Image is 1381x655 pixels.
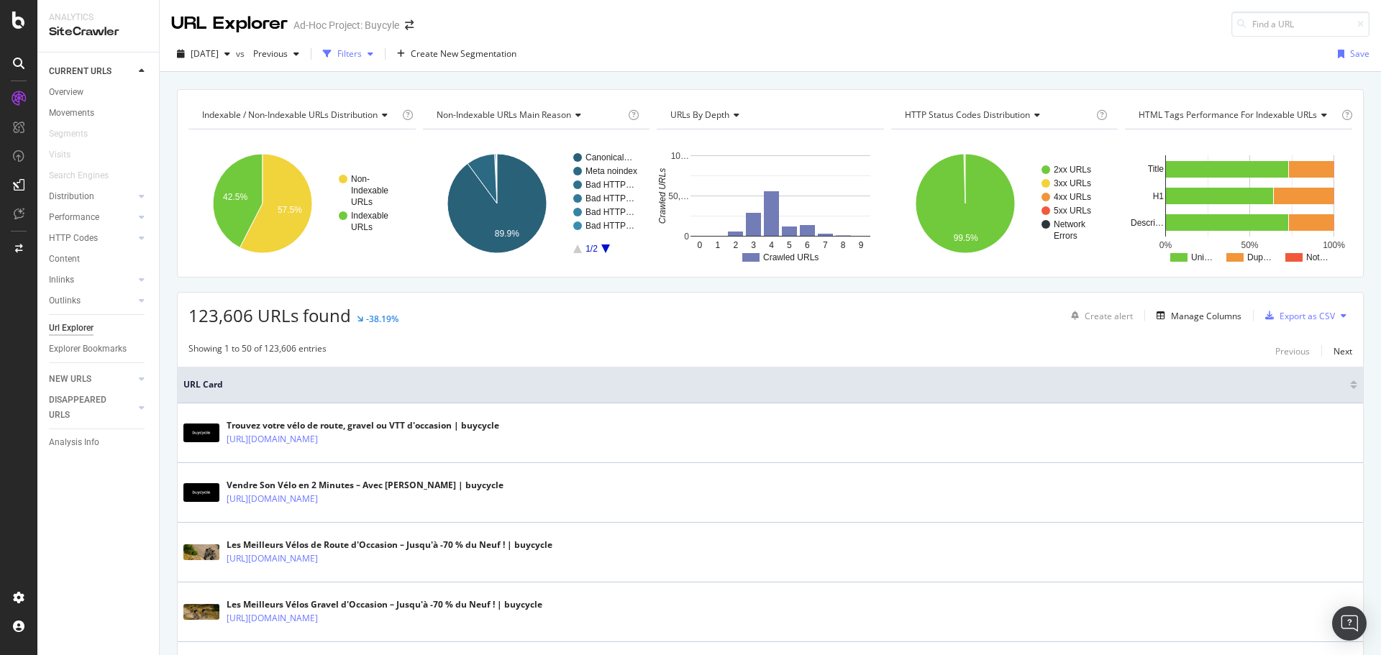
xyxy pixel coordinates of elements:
[183,604,219,620] img: main image
[171,42,236,65] button: [DATE]
[49,272,135,288] a: Inlinks
[685,232,690,242] text: 0
[49,127,88,142] div: Segments
[49,252,149,267] a: Content
[227,479,503,492] div: Vendre Son Vélo en 2 Minutes – Avec [PERSON_NAME] | buycycle
[317,42,379,65] button: Filters
[49,24,147,40] div: SiteCrawler
[1125,141,1350,266] svg: A chart.
[199,104,399,127] h4: Indexable / Non-Indexable URLs Distribution
[49,252,80,267] div: Content
[351,211,388,221] text: Indexable
[366,313,398,325] div: -38.19%
[49,342,127,357] div: Explorer Bookmarks
[1332,42,1369,65] button: Save
[841,240,846,250] text: 8
[49,210,135,225] a: Performance
[437,109,571,121] span: Non-Indexable URLs Main Reason
[49,435,99,450] div: Analysis Info
[49,106,149,121] a: Movements
[49,168,109,183] div: Search Engines
[49,189,135,204] a: Distribution
[1085,310,1133,322] div: Create alert
[823,240,828,250] text: 7
[183,483,219,502] img: main image
[1054,206,1091,216] text: 5xx URLs
[1054,165,1091,175] text: 2xx URLs
[351,197,373,207] text: URLs
[423,141,648,266] svg: A chart.
[716,240,721,250] text: 1
[1280,310,1335,322] div: Export as CSV
[1247,252,1272,262] text: Dup…
[859,240,864,250] text: 9
[891,141,1116,266] svg: A chart.
[734,240,739,250] text: 2
[1054,178,1091,188] text: 3xx URLs
[670,109,729,121] span: URLs by Depth
[49,372,91,387] div: NEW URLS
[1054,192,1091,202] text: 4xx URLs
[1259,304,1335,327] button: Export as CSV
[1334,345,1352,357] div: Next
[391,42,522,65] button: Create New Segmentation
[227,598,542,611] div: Les Meilleurs Vélos Gravel d'Occasion – Jusqu'à -70 % du Neuf ! | buycycle
[667,104,871,127] h4: URLs by Depth
[1148,164,1164,174] text: Title
[236,47,247,60] span: vs
[1151,307,1241,324] button: Manage Columns
[49,435,149,450] a: Analysis Info
[1054,231,1077,241] text: Errors
[202,109,378,121] span: Indexable / Non-Indexable URLs distribution
[494,229,519,239] text: 89.9%
[902,104,1094,127] h4: HTTP Status Codes Distribution
[585,152,632,162] text: Canonical…
[278,205,302,215] text: 57.5%
[1139,109,1317,121] span: HTML Tags Performance for Indexable URLs
[1332,606,1367,641] div: Open Intercom Messenger
[188,141,414,266] svg: A chart.
[763,252,819,262] text: Crawled URLs
[49,147,70,162] div: Visits
[585,221,634,231] text: Bad HTTP…
[1231,12,1369,37] input: Find a URL
[1065,304,1133,327] button: Create alert
[657,168,667,224] text: Crawled URLs
[805,240,810,250] text: 6
[49,342,149,357] a: Explorer Bookmarks
[49,231,98,246] div: HTTP Codes
[585,166,637,176] text: Meta noindex
[227,432,318,446] a: [URL][DOMAIN_NAME]
[227,539,552,551] div: Les Meilleurs Vélos de Route d'Occasion – Jusqu'à -70 % du Neuf ! | buycycle
[669,191,690,201] text: 50,…
[1275,342,1310,359] button: Previous
[49,127,102,142] a: Segments
[1323,240,1346,250] text: 100%
[227,492,318,506] a: [URL][DOMAIN_NAME]
[751,240,756,250] text: 3
[1153,191,1164,201] text: H1
[351,222,373,232] text: URLs
[188,303,351,327] span: 123,606 URLs found
[49,210,99,225] div: Performance
[49,321,149,336] a: Url Explorer
[411,47,516,60] span: Create New Segmentation
[227,611,318,626] a: [URL][DOMAIN_NAME]
[227,419,499,432] div: Trouvez votre vélo de route, gravel ou VTT d'occasion | buycycle
[49,372,135,387] a: NEW URLS
[657,141,882,266] svg: A chart.
[351,185,388,196] text: Indexable
[585,180,634,190] text: Bad HTTP…
[1275,345,1310,357] div: Previous
[351,174,370,184] text: Non-
[49,231,135,246] a: HTTP Codes
[434,104,626,127] h4: Non-Indexable URLs Main Reason
[49,168,123,183] a: Search Engines
[953,233,977,243] text: 99.5%
[698,240,703,250] text: 0
[1334,342,1352,359] button: Next
[769,240,774,250] text: 4
[183,378,1346,391] span: URL Card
